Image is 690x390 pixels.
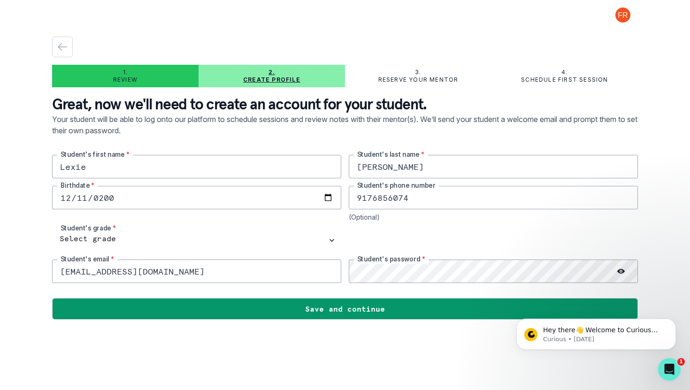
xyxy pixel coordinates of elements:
div: (Optional) [349,213,638,221]
p: 3. [415,69,421,76]
p: Your student will be able to log onto our platform to schedule sessions and review notes with the... [52,114,638,155]
p: 2. [268,69,275,76]
p: 4. [561,69,567,76]
p: Reserve your mentor [378,76,459,84]
button: Save and continue [52,298,638,320]
iframe: Intercom notifications message [502,299,690,365]
p: Great, now we'll need to create an account for your student. [52,95,638,114]
p: Create profile [243,76,300,84]
p: 1. [123,69,128,76]
p: Review [113,76,138,84]
p: Schedule first session [521,76,608,84]
span: 1 [677,358,685,366]
iframe: Intercom live chat [658,358,681,381]
button: profile picture [608,8,638,23]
